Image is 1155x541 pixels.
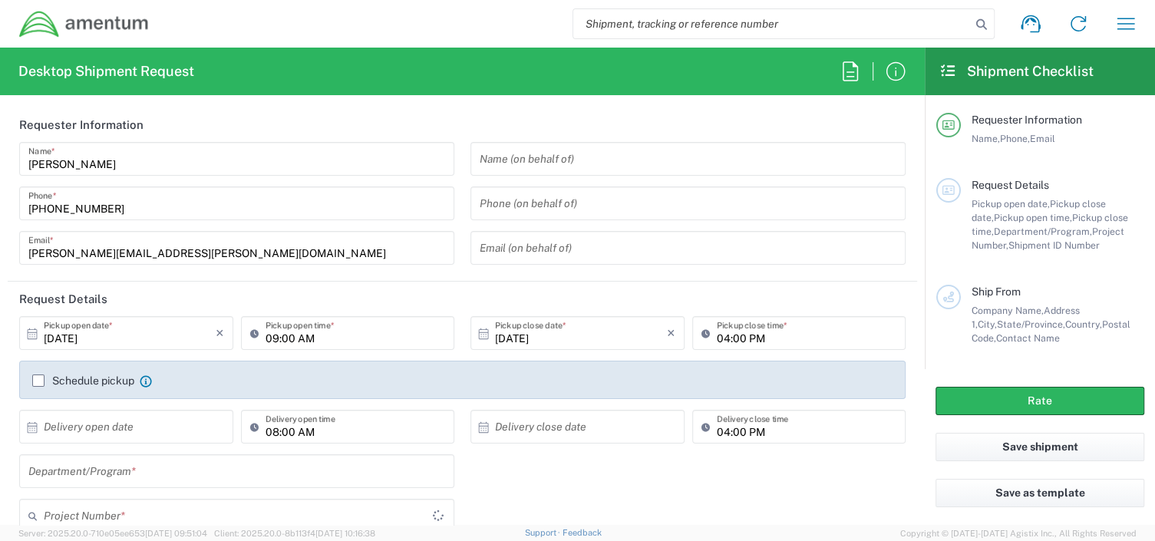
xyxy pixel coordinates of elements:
span: Requester Information [972,114,1082,126]
span: Client: 2025.20.0-8b113f4 [214,529,375,538]
span: Request Details [972,179,1049,191]
span: [DATE] 10:16:38 [315,529,375,538]
span: Shipment ID Number [1008,239,1100,251]
h2: Requester Information [19,117,144,133]
a: Feedback [563,528,602,537]
h2: Shipment Checklist [939,62,1094,81]
span: Phone, [1000,133,1030,144]
span: Pickup open time, [994,212,1072,223]
span: Ship From [972,285,1021,298]
label: Schedule pickup [32,374,134,387]
span: Company Name, [972,305,1044,316]
span: Server: 2025.20.0-710e05ee653 [18,529,207,538]
span: [DATE] 09:51:04 [145,529,207,538]
span: Copyright © [DATE]-[DATE] Agistix Inc., All Rights Reserved [900,526,1137,540]
span: Contact Name [996,332,1060,344]
span: Department/Program, [994,226,1092,237]
a: Support [524,528,563,537]
h2: Desktop Shipment Request [18,62,194,81]
span: City, [978,318,997,330]
span: Pickup open date, [972,198,1050,209]
span: Name, [972,133,1000,144]
h2: Request Details [19,292,107,307]
span: Email [1030,133,1055,144]
input: Shipment, tracking or reference number [573,9,971,38]
button: Save as template [936,479,1144,507]
span: State/Province, [997,318,1065,330]
button: Rate [936,387,1144,415]
i: × [216,321,224,345]
button: Save shipment [936,433,1144,461]
img: dyncorp [18,10,150,38]
span: Country, [1065,318,1102,330]
i: × [667,321,675,345]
